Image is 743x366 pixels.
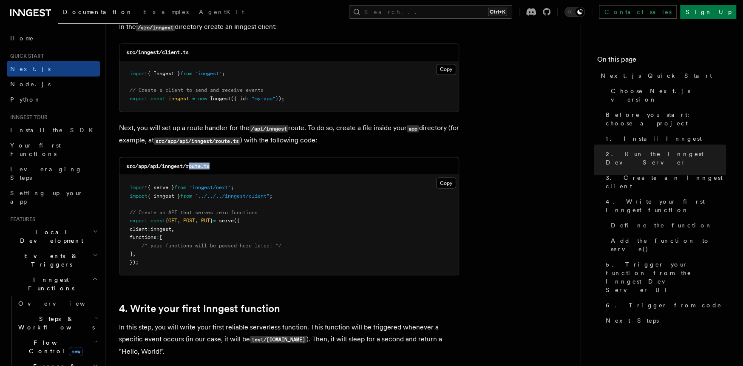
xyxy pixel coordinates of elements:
span: Quick start [7,53,44,60]
button: Events & Triggers [7,248,100,272]
span: import [130,193,147,199]
a: 1. Install Inngest [602,131,726,146]
a: Sign Up [680,5,736,19]
span: Choose Next.js version [611,87,726,104]
span: : [147,226,150,232]
span: inngest [150,226,171,232]
span: { Inngest } [147,71,180,77]
span: Next Steps [606,316,659,325]
a: Home [7,31,100,46]
span: new [198,96,207,102]
span: serve [219,217,234,223]
span: export [130,96,147,102]
a: 5. Trigger your function from the Inngest Dev Server UI [602,257,726,298]
span: }); [275,96,284,102]
span: PUT [201,217,210,223]
code: src/app/api/inngest/route.ts [154,137,240,145]
span: , [195,217,198,223]
p: In this step, you will write your first reliable serverless function. This function will be trigg... [119,321,459,357]
span: GET [168,217,177,223]
span: Leveraging Steps [10,166,82,181]
span: "my-app" [252,96,275,102]
a: Choose Next.js version [607,83,726,107]
a: Contact sales [599,5,677,19]
span: "inngest" [195,71,222,77]
a: Python [7,92,100,107]
span: [ [159,234,162,240]
a: Examples [138,3,194,23]
a: Next.js [7,61,100,77]
a: Next Steps [602,313,726,328]
span: const [150,96,165,102]
span: from [180,71,192,77]
a: Add the function to serve() [607,233,726,257]
span: }); [130,259,139,265]
span: ] [130,250,133,256]
span: // Create a client to send and receive events [130,87,264,93]
span: "inngest/next" [189,184,231,190]
code: test/[DOMAIN_NAME] [250,336,306,343]
span: Examples [143,9,189,15]
button: Toggle dark mode [564,7,585,17]
p: Next, you will set up a route handler for the route. To do so, create a file inside your director... [119,122,459,147]
code: /src/inngest [136,24,175,31]
span: ({ id [231,96,246,102]
span: "../../../inngest/client" [195,193,269,199]
span: { serve } [147,184,174,190]
span: 2. Run the Inngest Dev Server [606,150,726,167]
code: app [407,125,419,132]
span: ({ [234,217,240,223]
span: : [156,234,159,240]
span: ; [231,184,234,190]
button: Copy [436,64,456,75]
span: ; [222,71,225,77]
span: inngest [168,96,189,102]
button: Inngest Functions [7,272,100,296]
a: Leveraging Steps [7,162,100,185]
span: : [246,96,249,102]
a: Define the function [607,218,726,233]
span: = [213,217,216,223]
span: , [177,217,180,223]
button: Search...Ctrl+K [349,5,512,19]
span: 3. Create an Inngest client [606,173,726,190]
span: import [130,184,147,190]
span: Your first Functions [10,142,61,157]
a: Install the SDK [7,122,100,138]
kbd: Ctrl+K [488,8,507,16]
h4: On this page [597,54,726,68]
span: const [150,217,165,223]
span: import [130,71,147,77]
span: Home [10,34,34,43]
span: Define the function [611,221,712,230]
code: src/app/api/inngest/route.ts [126,163,210,169]
a: AgentKit [194,3,249,23]
a: Setting up your app [7,185,100,209]
p: In the directory create an Inngest client: [119,21,459,33]
a: 6. Trigger from code [602,298,726,313]
button: Copy [436,177,456,188]
span: /* your functions will be passed here later! */ [142,242,281,248]
span: export [130,217,147,223]
span: from [174,184,186,190]
span: Next.js Quick Start [601,71,712,80]
span: // Create an API that serves zero functions [130,209,258,215]
span: AgentKit [199,9,244,15]
a: Overview [15,296,100,311]
a: 2. Run the Inngest Dev Server [602,146,726,170]
a: 4. Write your first Inngest function [119,302,280,314]
button: Flow Controlnew [15,335,100,359]
span: new [69,347,83,356]
span: functions [130,234,156,240]
span: Documentation [63,9,133,15]
a: Next.js Quick Start [597,68,726,83]
a: Your first Functions [7,138,100,162]
span: = [192,96,195,102]
span: Inngest tour [7,114,48,121]
span: 6. Trigger from code [606,301,722,309]
span: { [165,217,168,223]
a: 4. Write your first Inngest function [602,194,726,218]
span: Next.js [10,65,51,72]
span: 5. Trigger your function from the Inngest Dev Server UI [606,260,726,294]
span: Python [10,96,41,103]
